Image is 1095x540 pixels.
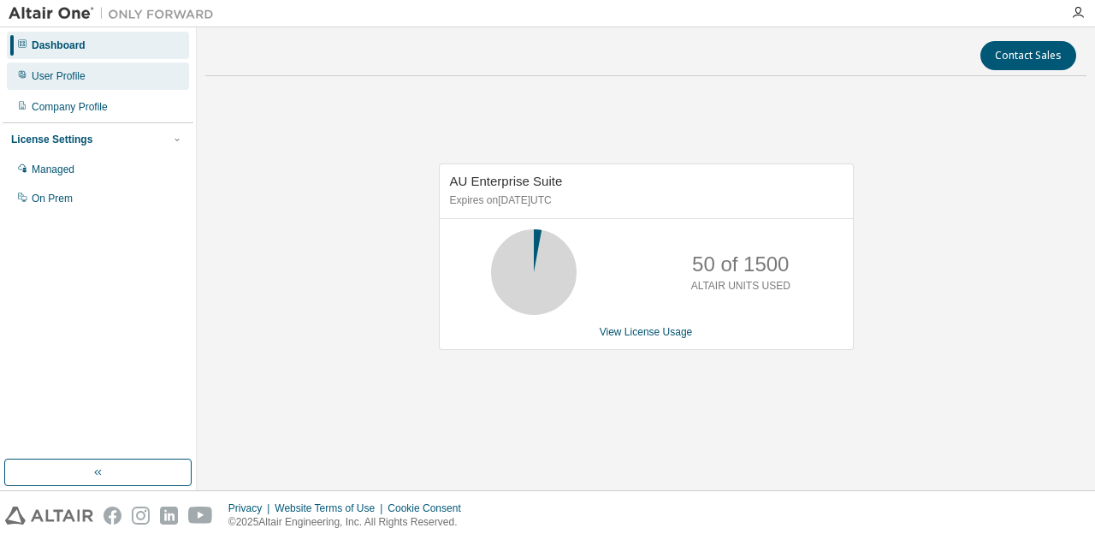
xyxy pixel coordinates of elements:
div: On Prem [32,192,73,205]
div: Website Terms of Use [275,501,388,515]
span: AU Enterprise Suite [450,174,563,188]
p: © 2025 Altair Engineering, Inc. All Rights Reserved. [228,515,471,530]
img: instagram.svg [132,507,150,525]
img: linkedin.svg [160,507,178,525]
img: facebook.svg [104,507,121,525]
button: Contact Sales [980,41,1076,70]
img: altair_logo.svg [5,507,93,525]
a: View License Usage [600,326,693,338]
div: Privacy [228,501,275,515]
p: Expires on [DATE] UTC [450,193,838,208]
p: 50 of 1500 [692,250,789,279]
p: ALTAIR UNITS USED [691,279,790,294]
div: Managed [32,163,74,176]
div: Cookie Consent [388,501,471,515]
img: youtube.svg [188,507,213,525]
div: Company Profile [32,100,108,114]
img: Altair One [9,5,222,22]
div: License Settings [11,133,92,146]
div: User Profile [32,69,86,83]
div: Dashboard [32,39,86,52]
